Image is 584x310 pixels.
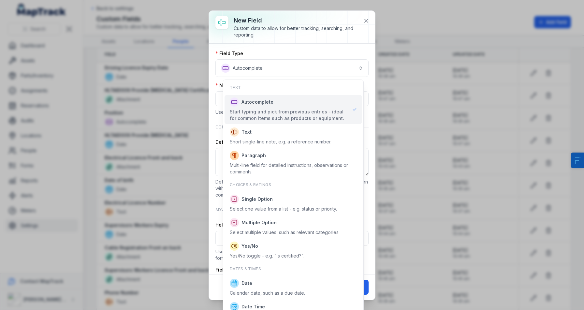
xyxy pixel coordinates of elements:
[230,109,347,122] div: Start typing and pick from previous entries - ideal for common items such as products or equipment.
[230,139,331,145] div: Short single-line note, e.g. a reference number.
[241,243,258,249] span: Yes/No
[230,229,340,236] div: Select multiple values, such as relevant categories.
[241,99,273,105] span: Autocomplete
[241,303,265,310] span: Date Time
[215,59,369,77] button: Autocomplete
[225,178,362,191] div: Choices & ratings
[230,290,305,296] div: Calendar date, such as a due date.
[241,196,273,202] span: Single Option
[241,152,266,159] span: Paragraph
[230,162,357,175] div: Multi-line field for detailed instructions, observations or comments.
[241,129,252,135] span: Text
[241,280,252,287] span: Date
[225,262,362,275] div: Dates & times
[225,81,362,94] div: Text
[230,206,337,212] div: Select one value from a list - e.g. status or priority.
[230,253,304,259] div: Yes/No toggle - e.g. "Is certified?".
[241,219,277,226] span: Multiple Option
